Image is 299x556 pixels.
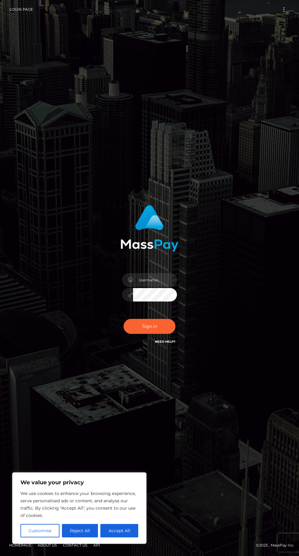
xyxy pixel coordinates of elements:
button: Customise [20,524,59,537]
a: Contact Us [60,540,90,550]
p: We use cookies to enhance your browsing experience, serve personalised ads or content, and analys... [20,490,138,519]
img: MassPay Login [121,205,178,252]
button: Accept All [100,524,138,537]
button: Toggle navigation [278,5,290,14]
a: About Us [35,540,59,550]
a: Need Help? [155,340,175,344]
button: Reject All [62,524,98,537]
a: API [91,540,103,550]
p: We value your privacy [20,479,138,486]
button: Sign in [124,319,175,334]
input: Username... [133,273,177,287]
div: © 2025 , MassPay Inc. [5,542,294,549]
div: We value your privacy [12,472,146,544]
a: Login Page [9,3,33,16]
a: Homepage [7,540,34,550]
